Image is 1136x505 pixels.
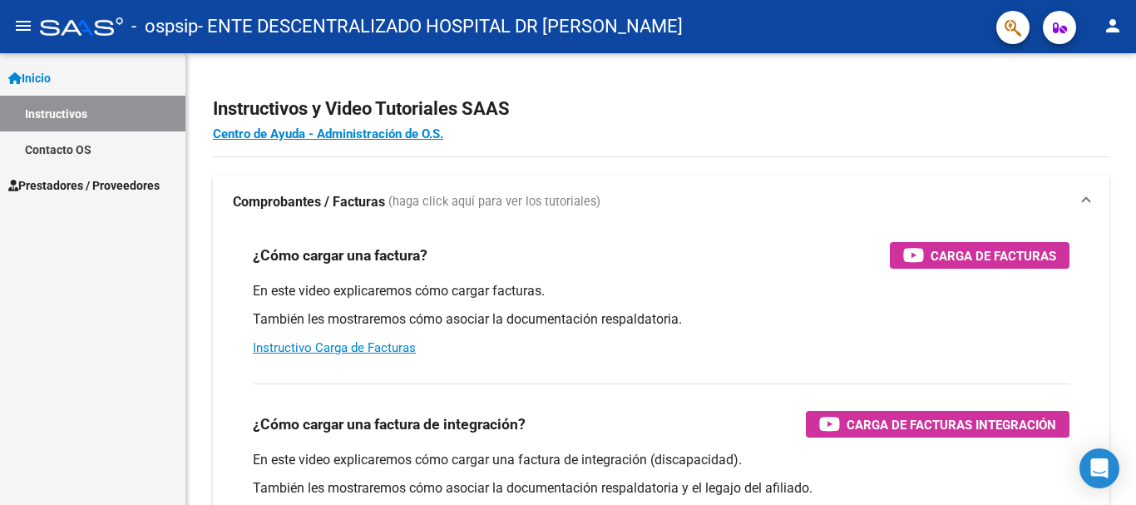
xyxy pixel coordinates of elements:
mat-icon: person [1103,16,1123,36]
h3: ¿Cómo cargar una factura? [253,244,427,267]
p: En este video explicaremos cómo cargar facturas. [253,282,1069,300]
span: - ospsip [131,8,198,45]
span: - ENTE DESCENTRALIZADO HOSPITAL DR [PERSON_NAME] [198,8,683,45]
a: Instructivo Carga de Facturas [253,340,416,355]
div: Open Intercom Messenger [1079,448,1119,488]
span: (haga click aquí para ver los tutoriales) [388,193,600,211]
button: Carga de Facturas [890,242,1069,269]
span: Prestadores / Proveedores [8,176,160,195]
p: En este video explicaremos cómo cargar una factura de integración (discapacidad). [253,451,1069,469]
a: Centro de Ayuda - Administración de O.S. [213,126,443,141]
button: Carga de Facturas Integración [806,411,1069,438]
h3: ¿Cómo cargar una factura de integración? [253,413,526,436]
span: Carga de Facturas [931,245,1056,266]
p: También les mostraremos cómo asociar la documentación respaldatoria y el legajo del afiliado. [253,479,1069,498]
span: Inicio [8,69,51,87]
span: Carga de Facturas Integración [847,414,1056,435]
p: También les mostraremos cómo asociar la documentación respaldatoria. [253,310,1069,329]
mat-icon: menu [13,16,33,36]
h2: Instructivos y Video Tutoriales SAAS [213,93,1109,125]
mat-expansion-panel-header: Comprobantes / Facturas (haga click aquí para ver los tutoriales) [213,176,1109,229]
strong: Comprobantes / Facturas [233,193,385,211]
